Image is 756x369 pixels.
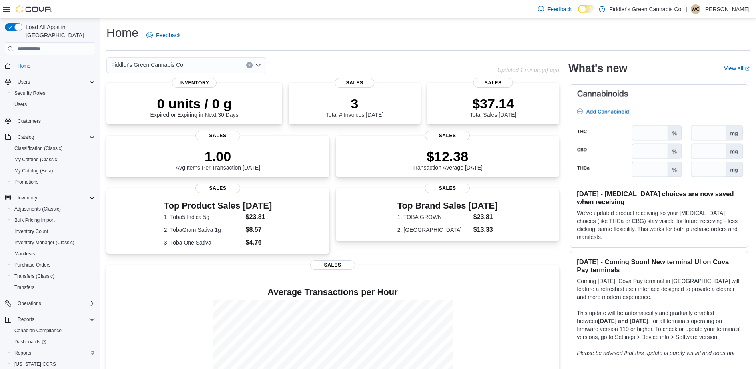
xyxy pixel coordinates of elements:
[195,131,240,140] span: Sales
[11,238,95,247] span: Inventory Manager (Classic)
[150,96,239,118] div: Expired or Expiring in Next 30 Days
[310,260,355,270] span: Sales
[8,88,98,99] button: Security Roles
[397,213,470,221] dt: 1. TOBA GROWN
[8,237,98,248] button: Inventory Manager (Classic)
[18,118,41,124] span: Customers
[18,63,30,69] span: Home
[14,299,95,308] span: Operations
[14,116,44,126] a: Customers
[14,77,33,87] button: Users
[11,283,95,292] span: Transfers
[14,228,48,235] span: Inventory Count
[397,226,470,234] dt: 2. [GEOGRAPHIC_DATA]
[326,96,383,118] div: Total # Invoices [DATE]
[11,359,95,369] span: Washington CCRS
[691,4,700,14] div: Winston Clarkson
[473,78,513,88] span: Sales
[11,271,58,281] a: Transfers (Classic)
[11,144,66,153] a: Classification (Classic)
[11,177,42,187] a: Promotions
[8,154,98,165] button: My Catalog (Classic)
[14,350,31,356] span: Reports
[14,284,34,291] span: Transfers
[195,184,240,193] span: Sales
[176,148,260,164] p: 1.00
[609,4,683,14] p: Fiddler's Green Cannabis Co.
[8,215,98,226] button: Bulk Pricing Import
[11,100,95,109] span: Users
[113,287,553,297] h4: Average Transactions per Hour
[8,282,98,293] button: Transfers
[143,27,184,43] a: Feedback
[473,225,498,235] dd: $13.33
[11,215,95,225] span: Bulk Pricing Import
[692,4,700,14] span: WC
[577,190,741,206] h3: [DATE] - [MEDICAL_DATA] choices are now saved when receiving
[2,314,98,325] button: Reports
[11,260,54,270] a: Purchase Orders
[11,227,95,236] span: Inventory Count
[8,176,98,187] button: Promotions
[11,359,59,369] a: [US_STATE] CCRS
[2,60,98,72] button: Home
[470,96,516,118] div: Total Sales [DATE]
[11,88,48,98] a: Security Roles
[246,238,272,247] dd: $4.76
[14,193,95,203] span: Inventory
[11,337,95,347] span: Dashboards
[14,179,39,185] span: Promotions
[18,195,37,201] span: Inventory
[172,78,217,88] span: Inventory
[255,62,261,68] button: Open list of options
[11,204,95,214] span: Adjustments (Classic)
[150,96,239,112] p: 0 units / 0 g
[547,5,572,13] span: Feedback
[473,212,498,222] dd: $23.81
[14,315,95,324] span: Reports
[8,325,98,336] button: Canadian Compliance
[164,239,243,247] dt: 3. Toba One Sativa
[111,60,185,70] span: Fiddler's Green Cannabis Co.
[8,165,98,176] button: My Catalog (Beta)
[11,166,95,176] span: My Catalog (Beta)
[724,65,750,72] a: View allExternal link
[8,347,98,359] button: Reports
[577,277,741,301] p: Coming [DATE], Cova Pay terminal in [GEOGRAPHIC_DATA] will feature a refreshed user interface des...
[470,96,516,112] p: $37.14
[577,258,741,274] h3: [DATE] - Coming Soon! New terminal UI on Cova Pay terminals
[164,213,243,221] dt: 1. Toba5 Indica 5g
[164,201,272,211] h3: Top Product Sales [DATE]
[14,193,40,203] button: Inventory
[176,148,260,171] div: Avg Items Per Transaction [DATE]
[14,361,56,367] span: [US_STATE] CCRS
[577,209,741,241] p: We've updated product receiving so your [MEDICAL_DATA] choices (like THCa or CBG) stay visible fo...
[535,1,575,17] a: Feedback
[14,217,55,223] span: Bulk Pricing Import
[704,4,750,14] p: [PERSON_NAME]
[11,227,52,236] a: Inventory Count
[11,155,95,164] span: My Catalog (Classic)
[8,248,98,259] button: Manifests
[568,62,627,75] h2: What's new
[14,61,34,71] a: Home
[14,315,38,324] button: Reports
[14,145,63,152] span: Classification (Classic)
[8,143,98,154] button: Classification (Classic)
[8,203,98,215] button: Adjustments (Classic)
[2,132,98,143] button: Catalog
[14,339,46,345] span: Dashboards
[11,249,95,259] span: Manifests
[11,166,56,176] a: My Catalog (Beta)
[164,226,243,234] dt: 2. TobaGram Sativa 1g
[8,99,98,110] button: Users
[8,336,98,347] a: Dashboards
[14,239,74,246] span: Inventory Manager (Classic)
[598,318,648,324] strong: [DATE] and [DATE]
[246,62,253,68] button: Clear input
[11,326,95,335] span: Canadian Compliance
[8,226,98,237] button: Inventory Count
[11,215,58,225] a: Bulk Pricing Import
[106,25,138,41] h1: Home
